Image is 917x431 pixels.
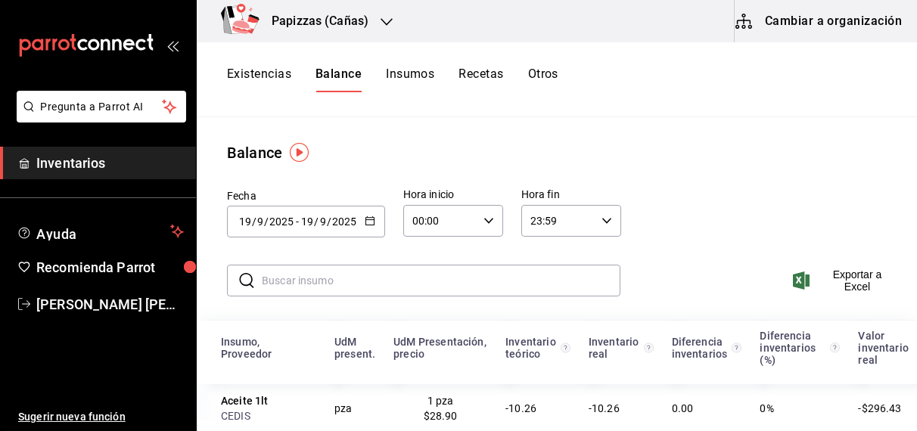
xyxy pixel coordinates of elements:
div: Inventario teórico [505,336,558,360]
span: / [264,215,269,228]
span: / [252,215,256,228]
button: Insumos [386,67,434,92]
span: Inventarios [36,153,184,173]
button: Existencias [227,67,291,92]
div: Diferencia inventarios [672,336,729,360]
input: Buscar insumo [262,265,620,296]
div: UdM present. [334,336,375,360]
button: Recetas [458,67,503,92]
img: Tooltip marker [290,143,309,162]
div: Inventario real [589,336,642,360]
label: Hora inicio [403,190,503,200]
svg: Inventario real = Cantidad inicial + compras - ventas - mermas - eventos de producción +/- transf... [644,342,654,354]
div: Insumo, Proveedor [221,336,316,360]
input: Day [300,215,314,228]
div: Balance [227,141,282,164]
button: Exportar a Excel [796,268,893,293]
a: Pregunta a Parrot AI [11,110,186,126]
span: 0% [760,402,773,414]
span: - [296,215,299,228]
div: Diferencia inventarios (%) [760,330,827,366]
span: Recomienda Parrot [36,257,184,278]
div: Aceite 1lt [221,393,316,408]
button: Balance [316,67,362,92]
span: Fecha [227,190,256,202]
label: Hora fin [521,190,621,200]
span: / [314,215,319,228]
button: open_drawer_menu [166,39,179,51]
svg: Inventario teórico = Cantidad inicial + compras - ventas - mermas - eventos de producción +/- tra... [561,342,570,354]
svg: Diferencia inventarios (%) = (Diferencia de inventarios / Inventario teórico) * 100 [830,342,840,354]
svg: Diferencia de inventarios = Inventario teórico - inventario real [732,342,741,354]
span: -$296.43 [858,402,901,414]
div: navigation tabs [227,67,558,92]
button: Pregunta a Parrot AI [17,91,186,122]
input: Year [331,215,357,228]
div: UdM Presentación, precio [393,336,487,360]
input: Year [269,215,294,228]
h3: Papizzas (Cañas) [260,12,368,30]
input: Month [319,215,327,228]
input: Day [238,215,252,228]
div: CEDIS [221,408,316,423]
span: Sugerir nueva función [18,409,184,425]
input: Month [256,215,264,228]
span: / [327,215,331,228]
span: Pregunta a Parrot AI [41,99,163,115]
span: [PERSON_NAME] [PERSON_NAME] [36,294,184,315]
span: Ayuda [36,222,164,240]
button: Otros [528,67,558,92]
